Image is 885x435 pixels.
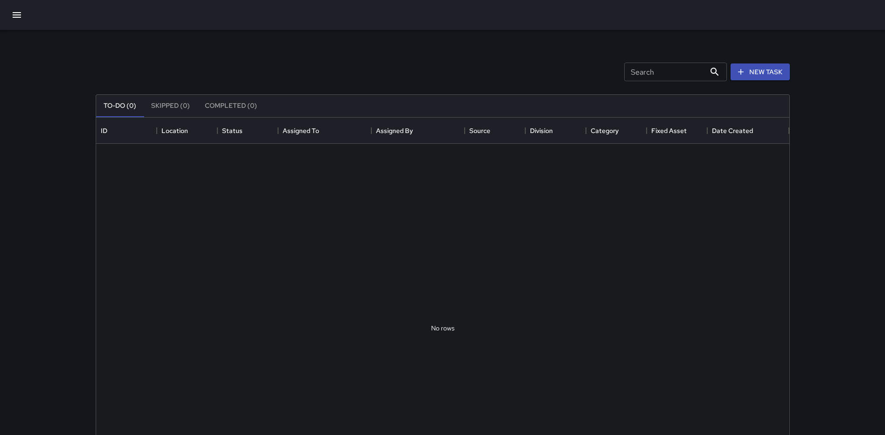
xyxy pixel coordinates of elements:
[469,118,490,144] div: Source
[161,118,188,144] div: Location
[591,118,619,144] div: Category
[96,118,157,144] div: ID
[96,95,144,117] button: To-Do (0)
[712,118,753,144] div: Date Created
[371,118,465,144] div: Assigned By
[101,118,107,144] div: ID
[651,118,687,144] div: Fixed Asset
[525,118,586,144] div: Division
[530,118,553,144] div: Division
[707,118,789,144] div: Date Created
[283,118,319,144] div: Assigned To
[731,63,790,81] button: New Task
[222,118,243,144] div: Status
[465,118,525,144] div: Source
[278,118,371,144] div: Assigned To
[376,118,413,144] div: Assigned By
[197,95,265,117] button: Completed (0)
[647,118,707,144] div: Fixed Asset
[217,118,278,144] div: Status
[144,95,197,117] button: Skipped (0)
[157,118,217,144] div: Location
[586,118,647,144] div: Category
